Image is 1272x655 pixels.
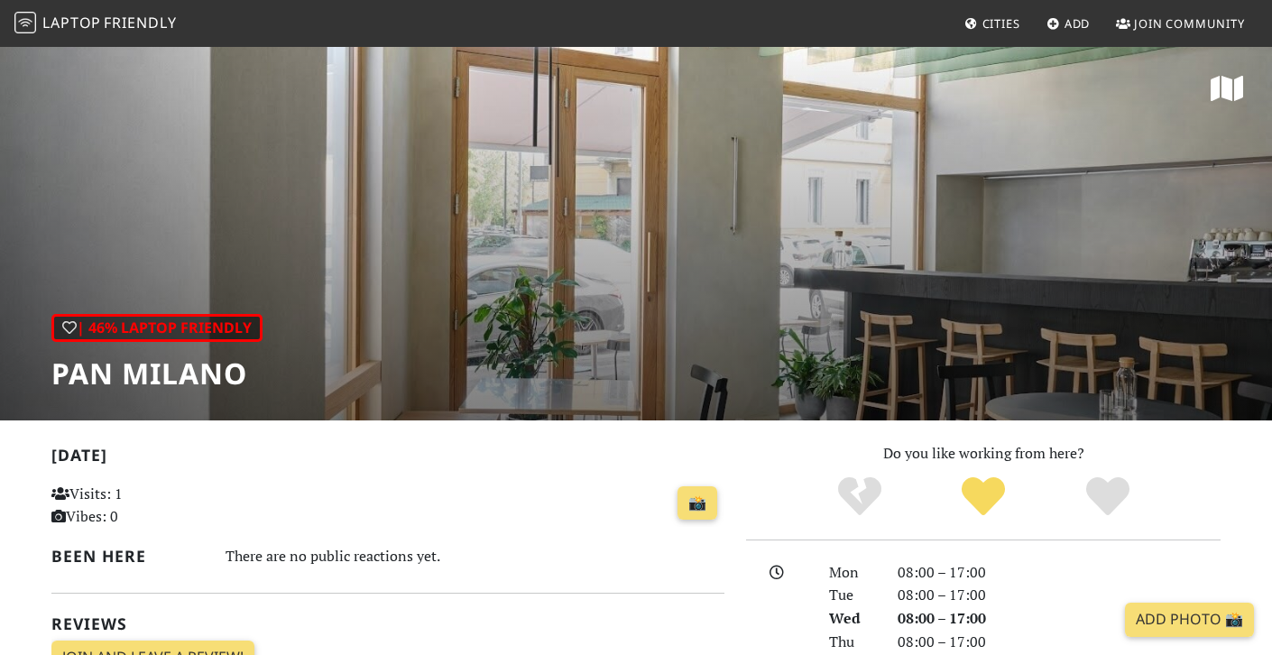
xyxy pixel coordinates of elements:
div: No [797,475,922,520]
div: Yes [921,475,1046,520]
a: Add Photo 📸 [1125,603,1254,637]
div: Wed [818,607,887,631]
span: Add [1065,15,1091,32]
div: There are no public reactions yet. [226,543,725,569]
h2: Reviews [51,614,724,633]
div: 08:00 – 17:00 [887,584,1231,607]
div: Mon [818,561,887,585]
div: 08:00 – 17:00 [887,607,1231,631]
div: Thu [818,631,887,654]
div: 08:00 – 17:00 [887,561,1231,585]
a: Add [1039,7,1098,40]
img: LaptopFriendly [14,12,36,33]
div: Tue [818,584,887,607]
a: Join Community [1109,7,1252,40]
a: LaptopFriendly LaptopFriendly [14,8,177,40]
h2: [DATE] [51,446,724,472]
h1: Pan Milano [51,356,263,391]
a: 📸 [677,486,717,521]
a: Cities [957,7,1028,40]
span: Laptop [42,13,101,32]
p: Visits: 1 Vibes: 0 [51,483,262,529]
div: Definitely! [1046,475,1170,520]
h2: Been here [51,547,204,566]
span: Join Community [1134,15,1245,32]
span: Friendly [104,13,176,32]
span: Cities [982,15,1020,32]
div: | 46% Laptop Friendly [51,314,263,343]
div: 08:00 – 17:00 [887,631,1231,654]
p: Do you like working from here? [746,442,1221,466]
